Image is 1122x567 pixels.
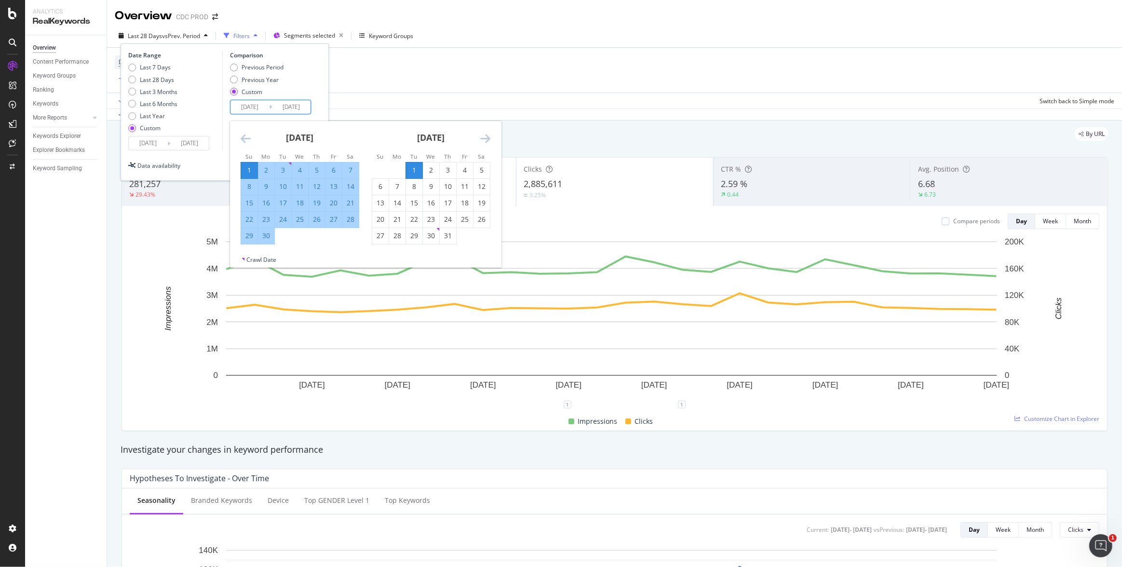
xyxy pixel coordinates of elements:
[325,215,342,224] div: 27
[291,211,308,228] td: Selected. Wednesday, September 25, 2024
[422,211,439,228] td: Choose Wednesday, October 23, 2024 as your check-out date. It’s available.
[1005,291,1024,300] text: 120K
[230,100,269,114] input: Start Date
[130,237,1093,405] svg: A chart.
[440,231,456,241] div: 31
[241,133,251,145] div: Move backward to switch to the previous month.
[1109,534,1117,542] span: 1
[457,198,473,208] div: 18
[456,195,473,211] td: Choose Friday, October 18, 2024 as your check-out date. It’s available.
[140,76,174,84] div: Last 28 Days
[176,12,208,22] div: CDC PROD
[473,178,490,195] td: Choose Saturday, October 12, 2024 as your check-out date. It’s available.
[1014,415,1099,423] a: Customize Chart in Explorer
[129,136,167,150] input: Start Date
[1016,217,1027,225] div: Day
[274,195,291,211] td: Selected. Tuesday, September 17, 2024
[953,217,1000,225] div: Compare periods
[564,401,571,408] div: 1
[439,162,456,178] td: Choose Thursday, October 3, 2024 as your check-out date. It’s available.
[137,496,176,505] div: Seasonality
[325,178,342,195] td: Selected. Friday, September 13, 2024
[426,152,435,160] small: We
[342,178,359,195] td: Selected. Saturday, September 14, 2024
[313,152,320,160] small: Th
[233,32,250,40] div: Filters
[128,112,177,120] div: Last Year
[406,178,422,195] td: Choose Tuesday, October 8, 2024 as your check-out date. It’s available.
[33,99,100,109] a: Keywords
[274,162,291,178] td: Selected. Tuesday, September 3, 2024
[473,182,490,191] div: 12
[372,195,389,211] td: Choose Sunday, October 13, 2024 as your check-out date. It’s available.
[206,344,218,353] text: 1M
[389,211,406,228] td: Choose Monday, October 21, 2024 as your check-out date. It’s available.
[33,85,54,95] div: Ranking
[325,198,342,208] div: 20
[372,215,389,224] div: 20
[1086,131,1105,137] span: By URL
[417,132,445,143] strong: [DATE]
[199,546,218,555] text: 140K
[309,165,325,175] div: 5
[372,182,389,191] div: 6
[874,526,904,534] div: vs Previous :
[308,211,325,228] td: Selected. Thursday, September 26, 2024
[389,231,406,241] div: 28
[241,195,257,211] td: Selected. Sunday, September 15, 2024
[372,228,389,244] td: Choose Sunday, October 27, 2024 as your check-out date. It’s available.
[241,228,257,244] td: Selected. Sunday, September 29, 2024
[115,28,212,43] button: Last 28 DaysvsPrev. Period
[33,131,81,141] div: Keywords Explorer
[1005,371,1009,380] text: 0
[406,215,422,224] div: 22
[241,215,257,224] div: 22
[242,63,284,71] div: Previous Period
[274,178,291,195] td: Selected. Tuesday, September 10, 2024
[1035,214,1066,229] button: Week
[121,444,1108,456] div: Investigate your changes in keyword performance
[410,152,417,160] small: Tu
[258,198,274,208] div: 16
[440,215,456,224] div: 24
[478,152,485,160] small: Sa
[284,31,335,40] span: Segments selected
[129,178,161,189] span: 281,257
[33,71,76,81] div: Keyword Groups
[230,76,284,84] div: Previous Year
[1036,93,1114,108] button: Switch back to Simple mode
[342,195,359,211] td: Selected. Saturday, September 21, 2024
[214,371,218,380] text: 0
[33,113,90,123] a: More Reports
[422,178,439,195] td: Choose Wednesday, October 9, 2024 as your check-out date. It’s available.
[258,231,274,241] div: 30
[996,526,1011,534] div: Week
[439,178,456,195] td: Choose Thursday, October 10, 2024 as your check-out date. It’s available.
[389,215,406,224] div: 21
[191,496,252,505] div: Branded Keywords
[245,152,252,160] small: Su
[440,165,456,175] div: 3
[309,198,325,208] div: 19
[170,136,209,150] input: End Date
[230,88,284,96] div: Custom
[440,182,456,191] div: 10
[292,182,308,191] div: 11
[1068,526,1083,534] span: Clicks
[444,152,451,160] small: Th
[331,152,336,160] small: Fr
[128,51,220,59] div: Date Range
[1008,214,1035,229] button: Day
[241,198,257,208] div: 15
[389,198,406,208] div: 14
[1066,214,1099,229] button: Month
[473,198,490,208] div: 19
[635,416,653,427] span: Clicks
[325,195,342,211] td: Selected. Friday, September 20, 2024
[406,195,422,211] td: Choose Tuesday, October 15, 2024 as your check-out date. It’s available.
[578,416,618,427] span: Impressions
[473,165,490,175] div: 5
[1005,344,1020,353] text: 40K
[918,178,935,189] span: 6.68
[456,211,473,228] td: Choose Friday, October 25, 2024 as your check-out date. It’s available.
